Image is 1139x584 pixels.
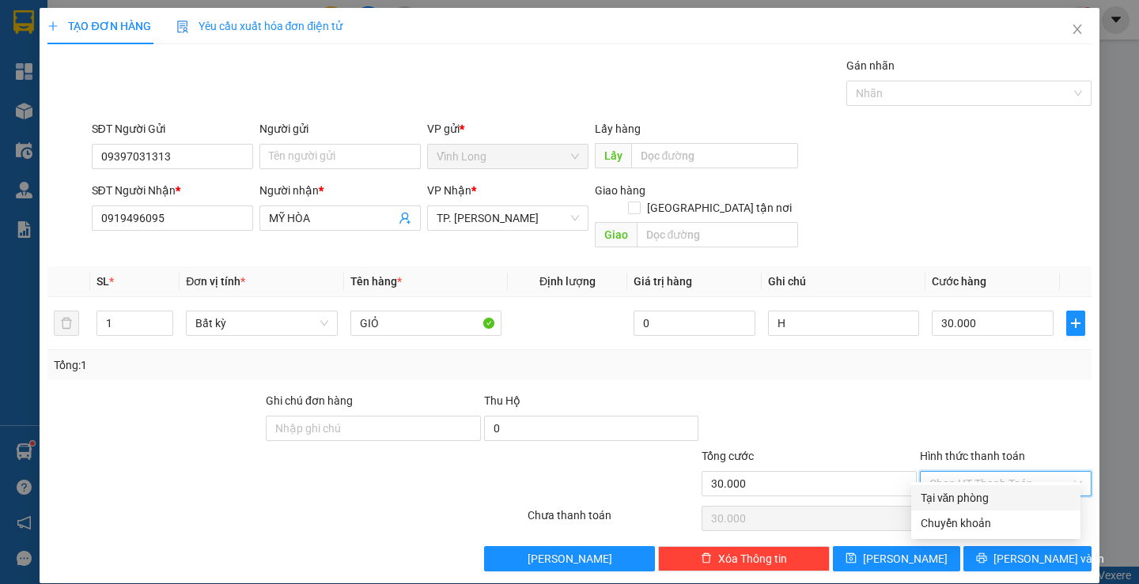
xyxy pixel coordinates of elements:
button: delete [54,311,79,336]
span: Giao [595,222,637,247]
span: Vĩnh Long [437,145,579,168]
span: [GEOGRAPHIC_DATA] tận nơi [641,199,798,217]
span: delete [701,552,712,565]
span: TẠO ĐƠN HÀNG [47,20,150,32]
img: icon [176,21,189,33]
label: Hình thức thanh toán [920,450,1025,462]
div: Người nhận [259,182,421,199]
span: VP Nhận [427,184,471,197]
div: Vĩnh Long [13,13,92,51]
span: Nhận: [103,15,141,32]
span: Giao hàng [595,184,645,197]
div: Chuyển khoản [921,514,1071,532]
input: Ghi chú đơn hàng [266,416,481,441]
div: Tổng: 1 [54,356,441,374]
div: Chưa thanh toán [526,507,701,534]
div: NGUYÊN [103,51,229,70]
span: Yêu cầu xuất hóa đơn điện tử [176,20,343,32]
input: 0 [634,311,755,336]
span: Bất kỳ [195,311,327,335]
span: Xóa Thông tin [718,550,787,567]
span: Giá trị hàng [634,275,692,288]
input: Ghi Chú [768,311,919,336]
div: VP gửi [427,120,588,138]
span: TP. Hồ Chí Minh [437,206,579,230]
span: Định lượng [539,275,596,288]
div: BÁN LẺ KHÔNG GIAO HOÁ ĐƠN [13,51,92,127]
span: Lấy hàng [595,122,641,135]
span: Tổng cước [702,450,754,462]
div: Tại văn phòng [921,489,1071,507]
span: plus [1067,317,1084,330]
span: SL [96,275,109,288]
span: [PERSON_NAME] [528,550,612,567]
span: save [846,552,857,565]
button: plus [1066,311,1085,336]
input: Dọc đường [631,143,798,168]
div: Người gửi [259,120,421,138]
label: Ghi chú đơn hàng [266,394,353,407]
div: SĐT Người Nhận [92,182,253,199]
span: Cước hàng [932,275,986,288]
span: Tên hàng [350,275,402,288]
div: TP. [PERSON_NAME] [103,13,229,51]
button: deleteXóa Thông tin [658,546,830,571]
div: SĐT Người Gửi [92,120,253,138]
input: Dọc đường [637,222,798,247]
span: user-add [399,212,411,224]
button: Close [1055,8,1099,52]
button: save[PERSON_NAME] [833,546,960,571]
span: plus [47,21,59,32]
span: Thu Hộ [484,394,520,407]
button: printer[PERSON_NAME] và In [963,546,1091,571]
span: Gửi: [13,15,38,32]
th: Ghi chú [762,266,925,297]
span: [PERSON_NAME] và In [993,550,1104,567]
span: close [1071,23,1084,36]
span: [PERSON_NAME] [863,550,948,567]
span: Lấy [595,143,631,168]
input: VD: Bàn, Ghế [350,311,501,336]
button: [PERSON_NAME] [484,546,656,571]
div: 0978282860 [103,70,229,92]
label: Gán nhãn [846,59,895,72]
span: Đơn vị tính [186,275,245,288]
span: printer [976,552,987,565]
